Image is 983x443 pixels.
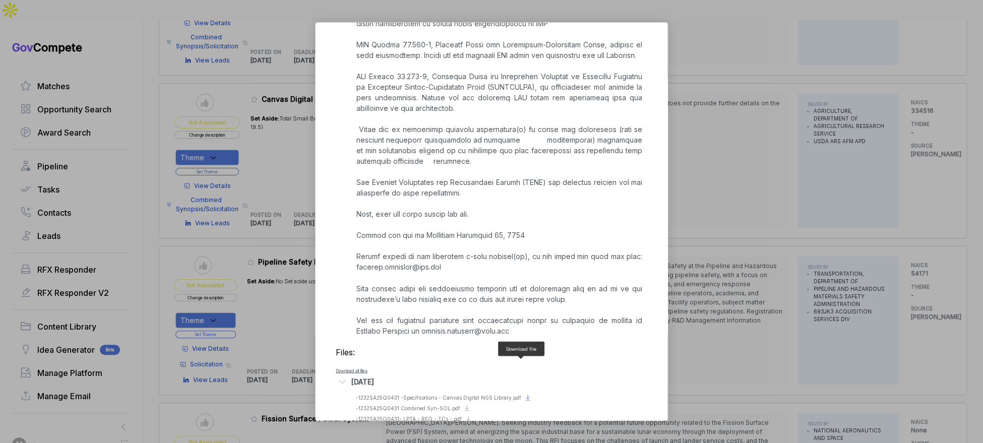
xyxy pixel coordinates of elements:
[356,394,521,400] span: - 1232SA25Q0431 -Specifications - Canvas Digital NGS Library.pdf
[356,415,462,421] span: - 1232SA25Q0431- LPTA - RFQ - TCs -.pdf
[356,405,460,411] span: - 1232SA25Q0431 Combined Syn-SOL.pdf
[336,368,367,373] a: Download all files
[351,376,374,387] div: [DATE]
[336,346,647,358] h3: Files:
